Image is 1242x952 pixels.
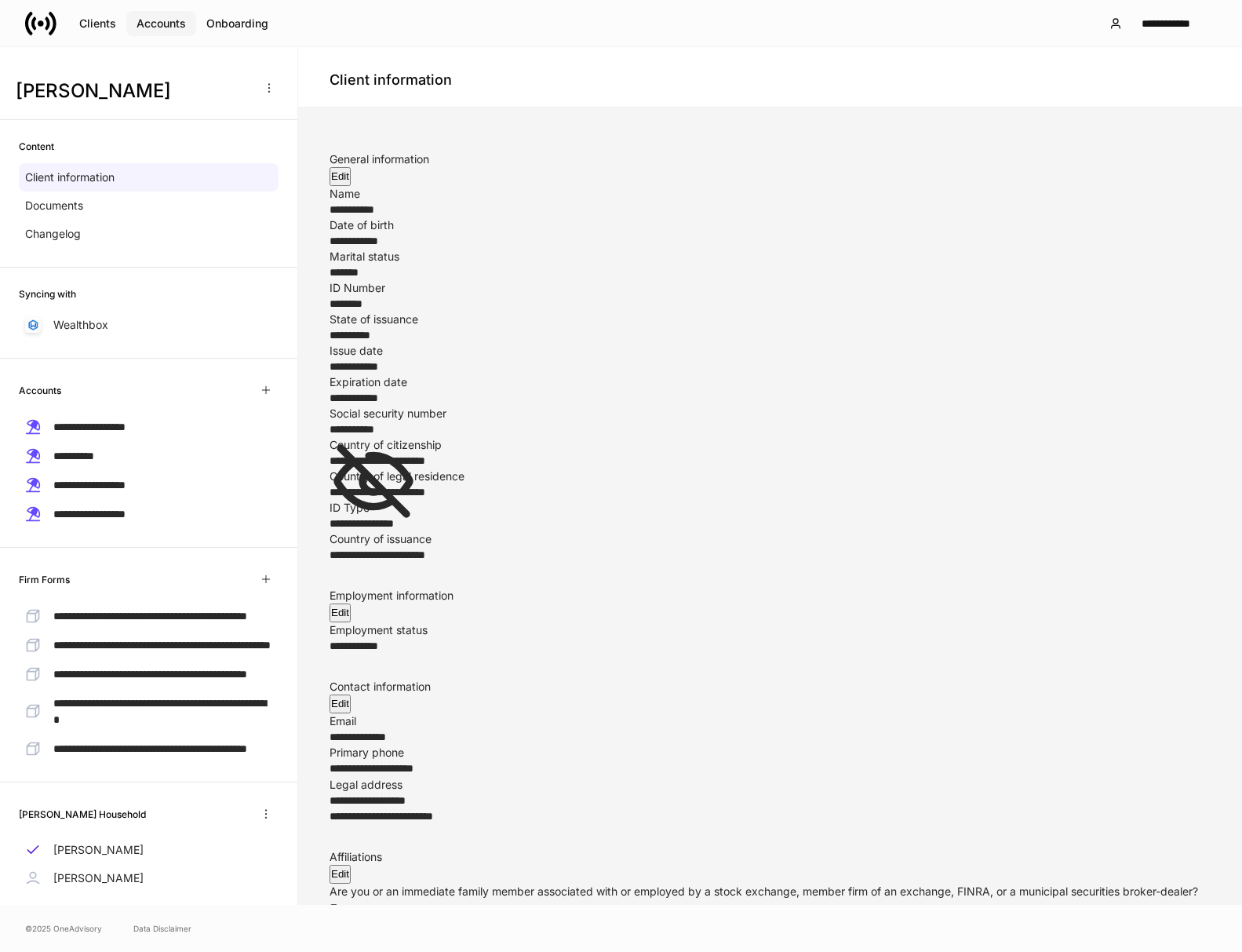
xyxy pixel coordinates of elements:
[330,713,1211,729] div: Email
[330,679,1211,695] div: Contact information
[25,226,81,242] p: Changelog
[19,572,70,587] h6: Firm Forms
[330,588,1211,604] div: Employment information
[330,865,351,884] button: Edit
[330,71,452,89] h4: Client information
[330,343,1211,359] div: Issue date
[19,163,279,191] a: Client information
[330,849,1211,865] div: Affiliations
[79,16,116,31] div: Clients
[19,864,279,892] a: [PERSON_NAME]
[331,696,349,712] div: Edit
[25,170,115,185] p: Client information
[19,311,279,339] a: Wealthbox
[330,406,1211,421] div: Social security number
[133,922,191,935] a: Data Disclaimer
[330,437,1211,453] div: Country of citizenship
[330,745,1211,761] div: Primary phone
[330,217,1211,233] div: Date of birth
[330,622,1211,638] div: Employment status
[19,383,61,398] h6: Accounts
[206,16,268,31] div: Onboarding
[19,191,279,220] a: Documents
[330,374,1211,390] div: Expiration date
[330,531,1211,547] div: Country of issuance
[330,151,1211,167] div: General information
[330,695,351,713] button: Edit
[330,186,1211,202] div: Name
[19,286,76,301] h6: Syncing with
[53,870,144,886] p: [PERSON_NAME]
[53,842,144,858] p: [PERSON_NAME]
[330,884,1211,899] div: Are you or an immediate family member associated with or employed by a stock exchange, member fir...
[25,922,102,935] span: © 2025 OneAdvisory
[19,220,279,248] a: Changelog
[19,807,146,822] h6: [PERSON_NAME] Household
[53,317,108,333] p: Wealthbox
[19,836,279,864] a: [PERSON_NAME]
[331,169,349,184] div: Edit
[330,469,1211,484] div: Country of legal residence
[16,78,250,104] h3: [PERSON_NAME]
[330,312,1211,327] div: State of issuance
[19,139,54,154] h6: Content
[126,11,196,36] button: Accounts
[330,777,1211,793] div: Legal address
[331,605,349,621] div: Edit
[330,500,1211,516] div: ID Type
[196,11,279,36] button: Onboarding
[330,167,351,186] button: Edit
[331,866,349,882] div: Edit
[25,198,83,213] p: Documents
[330,280,1211,296] div: ID Number
[69,11,126,36] button: Clients
[330,604,351,622] button: Edit
[137,16,186,31] div: Accounts
[330,249,1211,264] div: Marital status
